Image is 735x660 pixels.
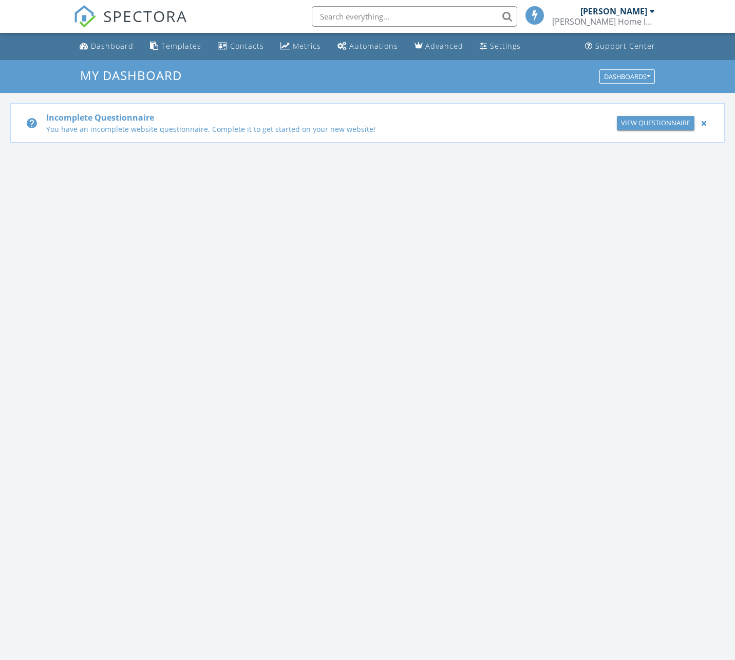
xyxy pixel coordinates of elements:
div: Contacts [230,41,264,51]
div: Support Center [595,41,655,51]
a: Templates [146,37,205,56]
span: SPECTORA [103,5,187,27]
div: Musselman Home Inspection [552,16,655,27]
a: Support Center [581,37,659,56]
a: Metrics [276,37,325,56]
div: [PERSON_NAME] [580,6,647,16]
div: View Questionnaire [621,118,690,128]
button: Dashboards [599,69,655,84]
a: SPECTORA [73,14,187,35]
a: Automations (Basic) [333,37,402,56]
a: Advanced [410,37,467,56]
div: Metrics [293,41,321,51]
div: Dashboard [91,41,134,51]
img: The Best Home Inspection Software - Spectora [73,5,96,28]
input: Search everything... [312,6,517,27]
span: My Dashboard [80,67,182,84]
div: Incomplete Questionnaire [46,111,599,124]
a: View Questionnaire [617,116,694,130]
div: Dashboards [604,73,650,80]
div: Settings [490,41,521,51]
div: Automations [349,41,398,51]
div: Advanced [425,41,463,51]
div: Templates [161,41,201,51]
a: Settings [476,37,525,56]
a: Contacts [214,37,268,56]
div: You have an incomplete website questionnaire. Complete it to get started on your new website! [46,124,599,134]
i: help [26,117,38,129]
a: Dashboard [76,37,138,56]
